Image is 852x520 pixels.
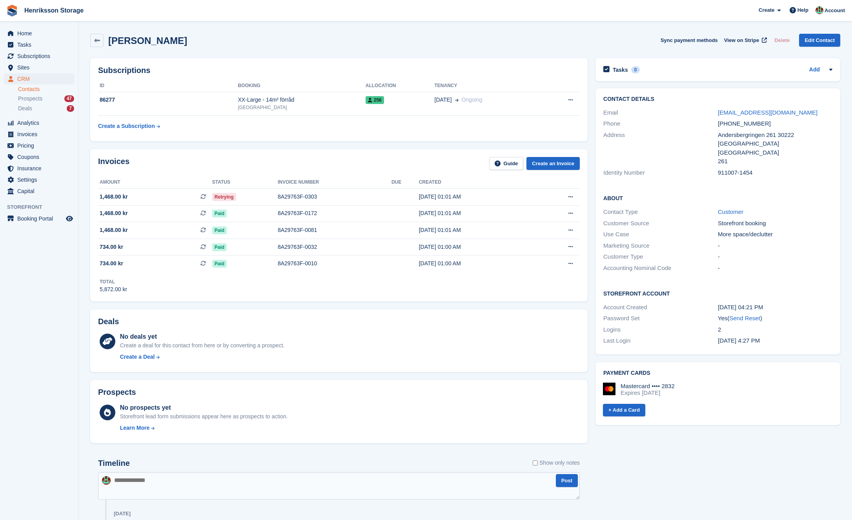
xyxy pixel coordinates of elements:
h2: Contact Details [603,96,832,102]
div: Phone [603,119,718,128]
div: No deals yet [120,332,284,341]
a: Send Reset [729,315,760,321]
span: Insurance [17,163,64,174]
th: Amount [98,176,212,189]
div: 47 [64,95,74,102]
span: Settings [17,174,64,185]
span: View on Stripe [724,36,759,44]
a: Henriksson Storage [21,4,87,17]
h2: Subscriptions [98,66,580,75]
span: Sites [17,62,64,73]
div: - [718,252,832,261]
a: menu [4,28,74,39]
a: menu [4,213,74,224]
span: 1,468.00 kr [100,193,128,201]
span: Pricing [17,140,64,151]
img: Isak Martinelle [816,6,823,14]
a: Learn More [120,424,288,432]
th: ID [98,80,238,92]
span: Account [825,7,845,15]
div: Contact Type [603,208,718,217]
span: Home [17,28,64,39]
div: Total [100,278,127,285]
div: [DATE] 01:00 AM [419,259,535,268]
th: Created [419,176,535,189]
a: menu [4,62,74,73]
span: 1,468.00 kr [100,209,128,217]
a: menu [4,39,74,50]
span: Ongoing [462,97,482,103]
a: menu [4,186,74,197]
a: menu [4,151,74,162]
a: Customer [718,208,743,215]
div: 7 [67,105,74,112]
div: 86277 [98,96,238,104]
a: View on Stripe [721,34,768,47]
div: 8A29763F-0032 [278,243,391,251]
div: Password Set [603,314,718,323]
div: Andersbergringen 261 30222 [718,131,832,140]
div: 8A29763F-0172 [278,209,391,217]
a: Contacts [18,86,74,93]
h2: About [603,194,832,202]
div: Accounting Nominal Code [603,264,718,273]
h2: Storefront Account [603,289,832,297]
div: [PHONE_NUMBER] [718,119,832,128]
a: [EMAIL_ADDRESS][DOMAIN_NAME] [718,109,817,116]
span: 734.00 kr [100,259,123,268]
div: Last Login [603,336,718,345]
div: Use Case [603,230,718,239]
h2: [PERSON_NAME] [108,35,187,46]
div: XX-Large - 14m² förråd [238,96,365,104]
div: 8A29763F-0010 [278,259,391,268]
img: Mastercard Logo [603,383,615,395]
a: menu [4,129,74,140]
span: Subscriptions [17,51,64,62]
div: Logins [603,325,718,334]
th: Due [391,176,419,189]
div: 261 [718,157,832,166]
span: Help [797,6,808,14]
span: Retrying [212,193,236,201]
div: 0 [631,66,640,73]
a: menu [4,117,74,128]
div: Yes [718,314,832,323]
h2: Invoices [98,157,129,170]
a: Add [809,66,820,75]
div: Storefront lead form submissions appear here as prospects to action. [120,412,288,421]
a: Edit Contact [799,34,840,47]
button: Post [556,474,578,487]
div: Create a Subscription [98,122,155,130]
a: menu [4,51,74,62]
button: Delete [771,34,793,47]
h2: Prospects [98,388,136,397]
div: Mastercard •••• 2832 [621,383,675,390]
span: Paid [212,210,227,217]
h2: Payment cards [603,370,832,376]
a: menu [4,163,74,174]
div: Create a Deal [120,353,155,361]
div: No prospects yet [120,403,288,412]
a: Create a Deal [120,353,284,361]
a: Guide [489,157,524,170]
th: Status [212,176,278,189]
div: Learn More [120,424,149,432]
div: 8A29763F-0081 [278,226,391,234]
h2: Deals [98,317,119,326]
span: Paid [212,226,227,234]
h2: Timeline [98,459,130,468]
th: Booking [238,80,365,92]
div: [DATE] 01:00 AM [419,243,535,251]
time: 2025-05-16 14:27:24 UTC [718,337,760,344]
th: Allocation [366,80,435,92]
a: + Add a Card [603,404,645,417]
div: [DATE] [114,511,131,517]
div: Customer Type [603,252,718,261]
span: Prospects [18,95,42,102]
img: Isak Martinelle [102,476,111,485]
span: Storefront [7,203,78,211]
div: Storefront booking [718,219,832,228]
div: - [718,241,832,250]
span: 734.00 kr [100,243,123,251]
div: [DATE] 04:21 PM [718,303,832,312]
